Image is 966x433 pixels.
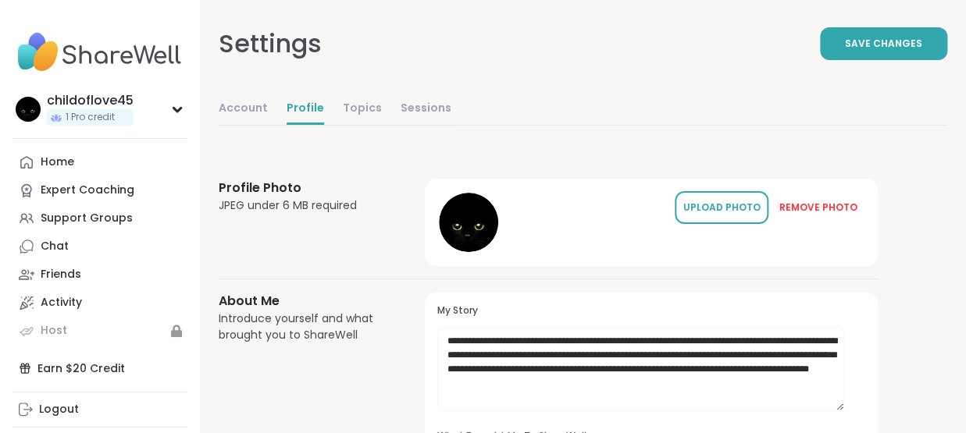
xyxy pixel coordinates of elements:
[437,304,865,318] h3: My Story
[343,94,382,125] a: Topics
[219,25,322,62] div: Settings
[845,37,922,51] span: Save Changes
[683,201,761,215] div: UPLOAD PHOTO
[41,183,134,198] div: Expert Coaching
[12,289,187,317] a: Activity
[12,148,187,176] a: Home
[675,191,768,224] button: UPLOAD PHOTO
[219,94,268,125] a: Account
[219,197,387,214] div: JPEG under 6 MB required
[12,176,187,204] a: Expert Coaching
[41,323,67,339] div: Host
[16,97,41,122] img: childoflove45
[820,27,947,60] button: Save Changes
[47,92,134,109] div: childoflove45
[41,239,69,254] div: Chat
[66,111,115,124] span: 1 Pro credit
[12,317,187,345] a: Host
[41,267,81,282] div: Friends
[12,204,187,232] a: Support Groups
[12,232,187,261] a: Chat
[779,201,857,215] div: REMOVE PHOTO
[219,311,387,343] div: Introduce yourself and what brought you to ShareWell
[287,94,324,125] a: Profile
[12,261,187,289] a: Friends
[41,211,133,226] div: Support Groups
[219,292,387,311] h3: About Me
[401,94,451,125] a: Sessions
[219,179,387,197] h3: Profile Photo
[41,295,82,311] div: Activity
[772,191,865,224] button: REMOVE PHOTO
[12,25,187,80] img: ShareWell Nav Logo
[41,154,74,170] div: Home
[12,396,187,424] a: Logout
[39,402,79,417] div: Logout
[12,354,187,382] div: Earn $20 Credit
